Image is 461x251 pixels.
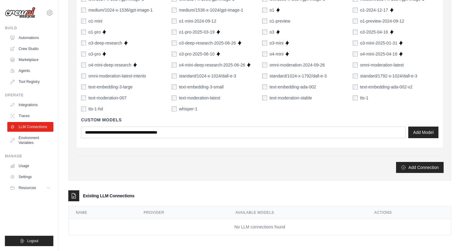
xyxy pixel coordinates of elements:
button: Add Model [408,127,438,138]
span: Logout [27,238,38,243]
h4: Custom Models [81,117,438,123]
input: standard/1792-x-1024/dall-e-3 [353,74,358,78]
label: o3-deep-research [88,40,122,46]
input: text-embedding-3-large [81,84,86,89]
label: o3-deep-research-2025-06-26 [179,40,236,46]
input: tts-1-hd [81,106,86,111]
input: standard/1024-x-1024/dall-e-3 [172,74,177,78]
input: o1-mini-2024-09-12 [172,19,177,23]
a: Tool Registry [7,77,53,87]
label: omni-moderation-latest-intents [88,73,146,79]
th: Provider [136,206,228,219]
label: o3-pro-2025-06-10 [179,51,215,57]
label: o1-preview-2024-09-12 [360,18,404,24]
th: Available Models [228,206,367,219]
label: text-embedding-ada-002-v2 [360,84,413,90]
input: standard/1024-x-1792/dall-e-3 [262,74,267,78]
label: standard/1024-x-1024/dall-e-3 [179,73,236,79]
input: o3-pro [81,52,86,56]
input: text-moderation-007 [81,95,86,100]
button: Logout [5,236,53,246]
input: o3-2025-04-16 [353,30,358,34]
input: o4-mini-deep-research [81,63,86,67]
label: medium/1024-x-1536/gpt-image-1 [88,7,153,13]
label: text-moderation-007 [88,95,127,101]
label: o4-mini-deep-research-2025-06-26 [179,62,245,68]
label: o3-mini [270,40,284,46]
span: Resources [19,185,36,190]
input: whisper-1 [172,106,177,111]
a: Marketplace [7,55,53,65]
label: o3-mini-2025-01-31 [360,40,397,46]
label: o1-mini-2024-09-12 [179,18,216,24]
input: tts-1 [353,95,358,100]
input: o1-preview [262,19,267,23]
label: o1-2024-12-17 [360,7,388,13]
div: Operate [5,93,53,98]
input: o4-mini-2025-04-16 [353,52,358,56]
input: text-moderation-stable [262,95,267,100]
input: o1-pro-2025-03-19 [172,30,177,34]
td: No LLM connections found [69,219,451,235]
a: Automations [7,33,53,43]
input: o1-2024-12-17 [353,8,358,13]
a: Usage [7,161,53,171]
a: LLM Connections [7,122,53,132]
input: text-embedding-3-small [172,84,177,89]
label: o3-2025-04-16 [360,29,388,35]
label: o3 [270,29,274,35]
button: Resources [7,183,53,193]
label: text-moderation-stable [270,95,312,101]
input: omni-moderation-latest-intents [81,74,86,78]
label: tts-1 [360,95,368,101]
label: text-embedding-3-large [88,84,133,90]
input: o3-mini [262,41,267,45]
input: text-moderation-latest [172,95,177,100]
input: o1-preview-2024-09-12 [353,19,358,23]
div: Build [5,26,53,30]
input: o3-deep-research [81,41,86,45]
input: o1-pro [81,30,86,34]
label: o1 [270,7,274,13]
input: o3-mini-2025-01-31 [353,41,358,45]
label: tts-1-hd [88,106,103,112]
input: medium/1536-x-1024/gpt-image-1 [172,8,177,13]
label: o4-mini-deep-research [88,62,131,68]
input: text-embedding-ada-002 [262,84,267,89]
a: Environment Variables [7,133,53,148]
th: Actions [367,206,451,219]
img: Logo [5,7,35,19]
label: text-moderation-latest [179,95,220,101]
label: omni-moderation-2024-09-26 [270,62,325,68]
input: o3-pro-2025-06-10 [172,52,177,56]
input: o4-mini-deep-research-2025-06-26 [172,63,177,67]
input: o3-deep-research-2025-06-26 [172,41,177,45]
label: text-embedding-3-small [179,84,223,90]
label: whisper-1 [179,106,198,112]
label: o1-mini [88,18,102,24]
label: standard/1792-x-1024/dall-e-3 [360,73,417,79]
label: text-embedding-ada-002 [270,84,316,90]
label: o1-pro-2025-03-19 [179,29,215,35]
label: o4-mini-2025-04-16 [360,51,397,57]
label: o1-preview [270,18,290,24]
input: omni-moderation-2024-09-26 [262,63,267,67]
input: o1 [262,8,267,13]
input: medium/1024-x-1536/gpt-image-1 [81,8,86,13]
input: o4-mini [262,52,267,56]
label: o1-pro [88,29,101,35]
label: o3-pro [88,51,101,57]
label: omni-moderation-latest [360,62,404,68]
label: o4-mini [270,51,284,57]
input: text-embedding-ada-002-v2 [353,84,358,89]
label: standard/1024-x-1792/dall-e-3 [270,73,327,79]
a: Integrations [7,100,53,110]
button: Add Connection [396,162,444,173]
label: medium/1536-x-1024/gpt-image-1 [179,7,243,13]
a: Crew Studio [7,44,53,54]
div: Manage [5,154,53,159]
a: Traces [7,111,53,121]
th: Name [69,206,136,219]
input: o1-mini [81,19,86,23]
input: omni-moderation-latest [353,63,358,67]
